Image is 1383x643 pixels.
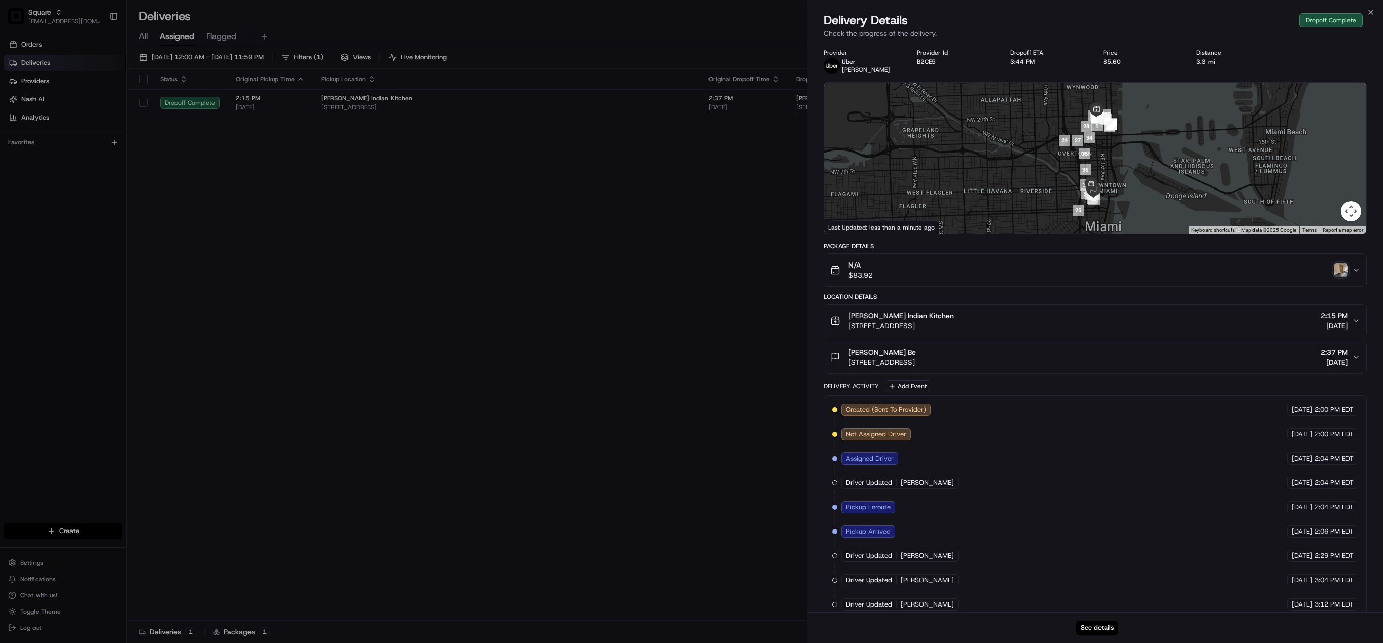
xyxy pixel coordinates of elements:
div: 3.3 mi [1196,58,1273,66]
span: [STREET_ADDRESS] [848,357,916,367]
span: Driver Updated [846,600,892,609]
div: Last Updated: less than a minute ago [824,221,939,234]
span: N/A [848,260,873,270]
div: Price [1103,49,1180,57]
div: 27 [1072,135,1083,146]
span: Map data ©2025 Google [1241,227,1296,233]
span: 2:00 PM EDT [1315,405,1354,414]
a: Report a map error [1323,227,1363,233]
span: [DATE] [1292,454,1313,463]
div: Location Details [824,293,1367,301]
span: [DATE] [1292,405,1313,414]
span: [DATE] [1292,576,1313,585]
div: 24 [1059,135,1070,146]
span: Driver Updated [846,478,892,487]
button: [PERSON_NAME] Be[STREET_ADDRESS]2:37 PM[DATE] [824,341,1366,373]
span: [STREET_ADDRESS] [848,321,954,331]
span: Driver Updated [846,551,892,560]
a: Terms (opens in new tab) [1302,227,1317,233]
span: 2:04 PM EDT [1315,478,1354,487]
span: 2:04 PM EDT [1315,454,1354,463]
span: Not Assigned Driver [846,430,906,439]
button: [PERSON_NAME] Indian Kitchen[STREET_ADDRESS]2:15 PM[DATE] [824,305,1366,337]
div: Delivery Activity [824,382,879,390]
button: B2CE5 [917,58,936,66]
div: 35 [1079,148,1090,159]
img: uber-new-logo.jpeg [824,58,840,74]
div: Provider Id [917,49,994,57]
p: Check the progress of the delivery. [824,28,1367,39]
div: 25 [1073,205,1084,216]
span: [DATE] [1292,503,1313,512]
span: Pickup Arrived [846,527,891,536]
div: 19 [1104,121,1115,132]
span: [DATE] [1292,527,1313,536]
div: Distance [1196,49,1273,57]
span: [PERSON_NAME] [901,478,954,487]
span: 2:00 PM EDT [1315,430,1354,439]
span: [PERSON_NAME] [901,551,954,560]
span: [DATE] [1292,478,1313,487]
span: 3:04 PM EDT [1315,576,1354,585]
button: Map camera controls [1341,201,1361,221]
div: 37 [1080,179,1091,191]
div: Package Details [824,242,1367,250]
span: Driver Updated [846,576,892,585]
span: $83.92 [848,270,873,280]
span: [PERSON_NAME] Be [848,347,916,357]
span: 2:37 PM [1321,347,1348,357]
button: See details [1076,621,1118,635]
span: Delivery Details [824,12,908,28]
span: [PERSON_NAME] [901,576,954,585]
img: Google [827,220,860,234]
span: [DATE] [1292,551,1313,560]
span: Assigned Driver [846,454,894,463]
span: 2:04 PM EDT [1315,503,1354,512]
span: Uber [842,58,856,66]
div: 33 [1088,110,1099,121]
span: 2:29 PM EDT [1315,551,1354,560]
span: 3:12 PM EDT [1315,600,1354,609]
div: $5.60 [1103,58,1180,66]
button: N/A$83.92photo_proof_of_delivery image [824,254,1366,286]
div: 34 [1084,132,1095,143]
div: 28 [1081,121,1092,132]
button: Add Event [885,380,930,392]
span: 2:15 PM [1321,311,1348,321]
div: 3:44 PM [1010,58,1087,66]
span: [PERSON_NAME] [901,600,954,609]
div: 20 [1101,114,1112,125]
span: [PERSON_NAME] Indian Kitchen [848,311,954,321]
span: [PERSON_NAME] [842,66,890,74]
a: Open this area in Google Maps (opens a new window) [827,220,860,234]
div: 36 [1080,164,1091,175]
button: Keyboard shortcuts [1191,226,1235,234]
div: Dropoff ETA [1010,49,1087,57]
div: 1 [1091,120,1103,131]
div: Provider [824,49,901,57]
span: [DATE] [1292,430,1313,439]
span: [DATE] [1321,321,1348,331]
div: 5 [1100,109,1111,121]
span: [DATE] [1292,600,1313,609]
span: Created (Sent To Provider) [846,405,926,414]
img: photo_proof_of_delivery image [1334,263,1348,277]
span: [DATE] [1321,357,1348,367]
span: Pickup Enroute [846,503,891,512]
span: 2:06 PM EDT [1315,527,1354,536]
